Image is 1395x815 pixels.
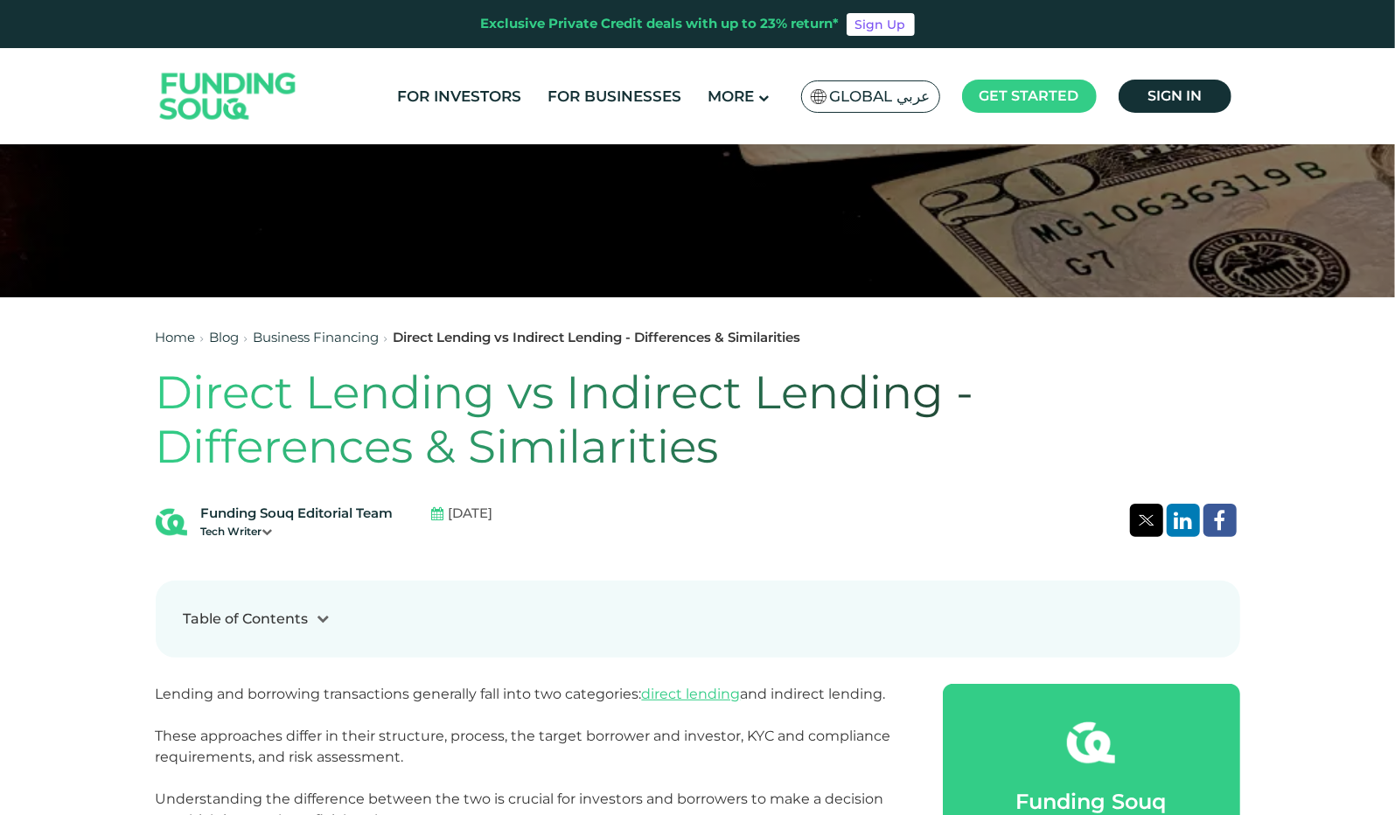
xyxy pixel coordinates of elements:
[708,87,754,105] span: More
[156,329,196,345] a: Home
[1119,80,1231,113] a: Sign in
[449,504,493,524] span: [DATE]
[1067,719,1115,767] img: fsicon
[543,82,686,111] a: For Businesses
[1016,789,1167,814] span: Funding Souq
[254,329,380,345] a: Business Financing
[156,728,891,765] span: These approaches differ in their structure, process, the target borrower and investor, KYC and co...
[394,328,801,348] div: Direct Lending vs Indirect Lending - Differences & Similarities
[184,609,309,630] div: Table of Contents
[393,82,526,111] a: For Investors
[1139,515,1154,526] img: twitter
[156,366,1240,475] h1: Direct Lending vs Indirect Lending - Differences & Similarities
[481,14,840,34] div: Exclusive Private Credit deals with up to 23% return*
[847,13,915,36] a: Sign Up
[210,329,240,345] a: Blog
[201,524,394,540] div: Tech Writer
[830,87,931,107] span: Global عربي
[642,686,741,702] a: direct lending
[1147,87,1202,104] span: Sign in
[156,686,886,702] span: Lending and borrowing transactions generally fall into two categories: and indirect lending.
[143,52,314,141] img: Logo
[156,506,187,538] img: Blog Author
[980,87,1079,104] span: Get started
[201,504,394,524] div: Funding Souq Editorial Team
[811,89,827,104] img: SA Flag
